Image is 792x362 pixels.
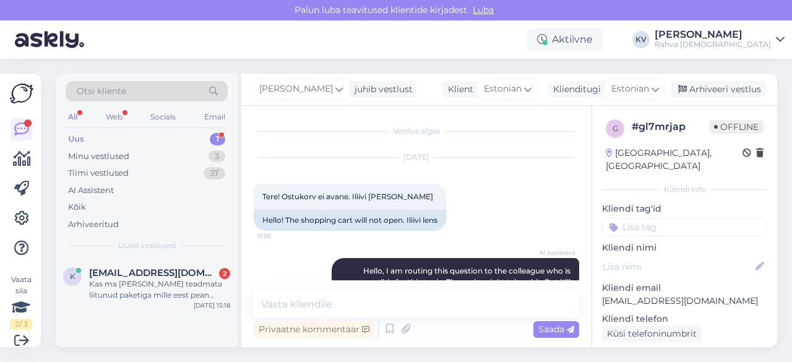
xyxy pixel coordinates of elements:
[548,83,601,96] div: Klienditugi
[68,167,129,179] div: Tiimi vestlused
[194,301,230,310] div: [DATE] 15:18
[148,109,178,125] div: Socials
[259,82,333,96] span: [PERSON_NAME]
[219,268,230,279] div: 2
[469,4,497,15] span: Luba
[443,83,473,96] div: Klient
[603,260,753,274] input: Lisa nimi
[254,321,374,338] div: Privaatne kommentaar
[606,147,742,173] div: [GEOGRAPHIC_DATA], [GEOGRAPHIC_DATA]
[351,266,572,298] span: Hello, I am routing this question to the colleague who is responsible for this topic. The reply m...
[655,30,785,50] a: [PERSON_NAME]Rahva [DEMOGRAPHIC_DATA]
[70,272,75,281] span: k
[68,201,86,213] div: Kõik
[262,192,433,201] span: Tere! Ostukorv ei avane. Iliivi [PERSON_NAME]
[602,218,767,236] input: Lisa tag
[602,184,767,195] div: Kliendi info
[527,28,603,51] div: Aktiivne
[118,240,176,251] span: Uued vestlused
[611,82,649,96] span: Estonian
[671,81,766,98] div: Arhiveeri vestlus
[10,274,32,330] div: Vaata siia
[632,119,709,134] div: # gl7mrjap
[655,30,771,40] div: [PERSON_NAME]
[538,324,574,335] span: Saada
[350,83,413,96] div: juhib vestlust
[10,84,33,103] img: Askly Logo
[210,133,225,145] div: 1
[254,126,579,137] div: Vestlus algas
[602,325,702,342] div: Küsi telefoninumbrit
[202,109,228,125] div: Email
[613,124,618,133] span: g
[10,319,32,330] div: 2 / 3
[89,278,230,301] div: Kas ma [PERSON_NAME] teadmata liitunud paketiga mille eest pean maksma
[204,167,225,179] div: 37
[602,312,767,325] p: Kliendi telefon
[655,40,771,50] div: Rahva [DEMOGRAPHIC_DATA]
[484,82,522,96] span: Estonian
[254,210,446,231] div: Hello! The shopping cart will not open. Iliivi lens
[68,133,84,145] div: Uus
[103,109,125,125] div: Web
[66,109,80,125] div: All
[709,120,764,134] span: Offline
[257,231,304,241] span: 11:56
[602,295,767,308] p: [EMAIL_ADDRESS][DOMAIN_NAME]
[602,282,767,295] p: Kliendi email
[89,267,218,278] span: karinhiis03@gmail.com
[68,184,114,197] div: AI Assistent
[209,150,225,163] div: 3
[529,248,575,257] span: AI Assistent
[68,150,129,163] div: Minu vestlused
[602,202,767,215] p: Kliendi tag'id
[632,31,650,48] div: KV
[602,241,767,254] p: Kliendi nimi
[254,152,579,163] div: [DATE]
[77,85,126,98] span: Otsi kliente
[68,218,119,231] div: Arhiveeritud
